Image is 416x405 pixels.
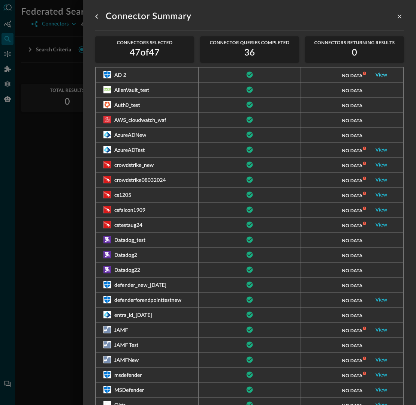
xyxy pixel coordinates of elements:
[362,176,367,180] svg: One or more calls to this platform resulted in an error.
[103,71,111,78] svg: Microsoft Defender for Office 365
[103,161,111,168] svg: Crowdstrike Falcon
[114,103,140,108] span: Auth0_test
[342,163,363,168] span: No data
[376,327,388,333] a: View
[342,298,363,303] span: No data
[114,223,142,228] span: cstestaug24
[362,356,367,360] svg: One or more calls to this platform resulted in an error.
[376,177,388,183] a: View
[114,388,144,393] span: MSDefender
[376,372,388,378] a: View
[114,208,145,213] span: csfalcon1909
[342,283,363,288] span: No data
[103,296,111,303] svg: Microsoft Defender for Endpoint
[376,207,388,213] a: View
[342,328,363,333] span: No data
[114,283,166,288] span: defender_new_[DATE]
[114,298,181,303] span: defenderforendpointtestnew
[114,238,145,243] span: Datadog_test
[103,101,111,108] svg: Auth0
[342,238,363,243] span: No data
[376,147,388,153] a: View
[376,72,388,78] a: View
[103,341,111,348] svg: JAMF Pro
[103,86,111,93] svg: AlienVault
[342,268,363,273] span: No data
[103,266,111,273] svg: Datadog
[114,163,154,168] span: crowdstrike_new
[362,191,367,195] svg: One or more calls to this platform resulted in an error.
[362,161,367,165] svg: One or more calls to this platform resulted in an error.
[342,343,363,348] span: No data
[114,253,137,258] span: Datadog2
[114,148,145,153] span: AzureADTest
[362,146,367,150] svg: One or more calls to this platform resulted in an error.
[103,386,111,393] svg: Microsoft Defender for Endpoint
[103,206,111,213] svg: Crowdstrike Falcon
[114,343,138,348] span: JAMF Test
[103,191,111,198] svg: Crowdstrike Falcon
[342,388,363,393] span: No data
[376,192,388,198] a: View
[103,326,111,333] svg: JAMF Pro
[114,73,126,78] span: AD 2
[342,178,363,183] span: No data
[114,118,166,123] span: AWS_cloudwatch_waf
[114,358,139,363] span: JAMFNew
[362,371,367,375] svg: One or more calls to this platform resulted in an error.
[103,311,111,318] svg: Microsoft Entra ID (Azure AD)
[342,88,363,93] span: No data
[314,40,395,45] span: Connectors Returning Results
[103,116,111,123] svg: Amazon Cloudwatch Logs (for AWS WAFv2)
[342,208,363,213] span: No data
[342,358,363,363] span: No data
[114,178,166,183] span: crowdstrike08032024
[352,47,357,59] h2: 0
[342,193,363,198] span: No data
[130,47,160,59] h2: 47 of 47
[103,131,111,138] svg: Microsoft Entra ID (Azure AD)
[362,326,367,330] svg: One or more calls to this platform resulted in an error.
[114,193,131,198] span: cs1205
[342,133,363,138] span: No data
[376,387,388,393] a: View
[103,251,111,258] svg: Datadog
[91,10,103,22] button: go back
[342,103,363,108] span: No data
[117,40,173,45] span: Connectors Selected
[244,47,255,59] h2: 36
[114,268,140,273] span: Datadog22
[342,313,363,318] span: No data
[342,223,363,228] span: No data
[114,88,149,93] span: AlienVault_test
[362,71,367,75] svg: One or more calls to this platform resulted in an error.
[103,221,111,228] svg: Crowdstrike Falcon
[103,236,111,243] svg: Datadog
[103,176,111,183] svg: Crowdstrike Falcon
[395,12,404,21] button: close-drawer
[342,148,363,153] span: No data
[342,118,363,123] span: No data
[114,313,152,318] span: entra_id_[DATE]
[103,371,111,378] svg: Microsoft Defender for Office 365
[114,133,146,138] span: AzureADNew
[376,357,388,363] a: View
[114,328,128,333] span: JAMF
[342,73,363,78] span: No data
[114,373,142,378] span: msdefender
[362,206,367,210] svg: One or more calls to this platform resulted in an error.
[342,253,363,258] span: No data
[103,356,111,363] svg: JAMF Pro
[210,40,290,45] span: Connector Queries Completed
[106,10,192,22] h1: Connector Summary
[103,281,111,288] svg: Microsoft Defender for Endpoint
[342,373,363,378] span: No data
[376,222,388,228] a: View
[362,221,367,225] svg: One or more calls to this platform resulted in an error.
[376,162,388,168] a: View
[103,146,111,153] svg: Microsoft Entra ID (Azure AD)
[376,297,388,303] a: View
